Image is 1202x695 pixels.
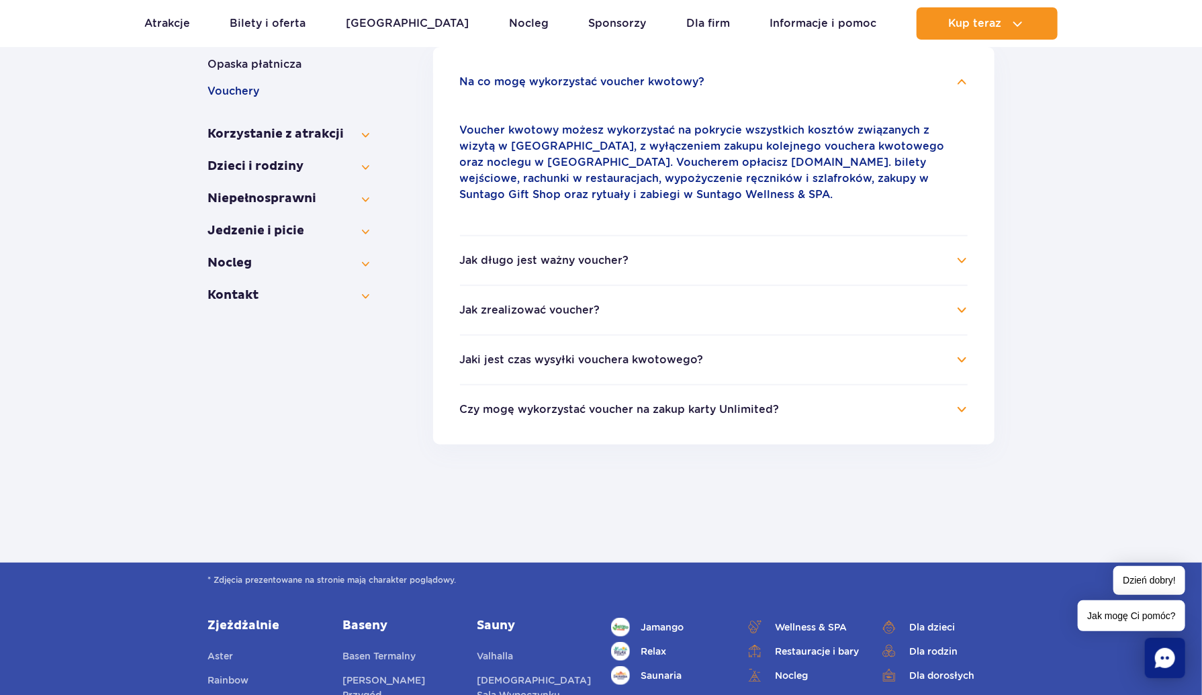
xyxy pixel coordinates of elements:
a: Informacje i pomoc [770,7,876,40]
button: Nocleg [208,255,369,271]
span: Valhalla [477,651,513,661]
button: Kup teraz [917,7,1058,40]
a: Baseny [342,618,457,634]
div: Chat [1145,638,1185,678]
a: [GEOGRAPHIC_DATA] [346,7,469,40]
a: Nocleg [509,7,549,40]
a: Rainbow [208,673,249,692]
a: Relax [611,642,725,661]
a: Dla rodzin [880,642,994,661]
a: Basen Termalny [342,649,416,667]
a: Zjeżdżalnie [208,618,322,634]
button: Opaska płatnicza [208,56,369,73]
span: Jak mogę Ci pomóc? [1078,600,1185,631]
button: Vouchery [208,83,369,99]
a: Jamango [611,618,725,637]
button: Niepełno­sprawni [208,191,369,207]
a: Saunaria [611,666,725,685]
a: Restauracje i bary [745,642,860,661]
button: Jak zrealizować voucher? [460,304,600,316]
span: Aster [208,651,234,661]
a: Bilety i oferta [230,7,306,40]
a: Dla dzieci [880,618,994,637]
button: Na co mogę wykorzystać voucher kwotowy? [460,76,705,88]
span: Jamango [641,620,684,635]
a: Dla dorosłych [880,666,994,685]
a: Nocleg [745,666,860,685]
span: Rainbow [208,675,249,686]
a: Aster [208,649,234,667]
a: Sponsorzy [588,7,646,40]
button: Korzystanie z atrakcji [208,126,369,142]
button: Czy mogę wykorzystać voucher na zakup karty Unlimited? [460,404,780,416]
a: Valhalla [477,649,513,667]
span: * Zdjęcia prezentowane na stronie mają charakter poglądowy. [208,573,995,587]
button: Dzieci i rodziny [208,158,369,175]
a: Dla firm [686,7,730,40]
a: Sauny [477,618,591,634]
span: Dzień dobry! [1113,566,1185,595]
span: Kup teraz [948,17,1001,30]
a: Atrakcje [144,7,190,40]
span: Wellness & SPA [775,620,847,635]
button: Kontakt [208,287,369,304]
button: Jaki jest czas wysyłki vouchera kwotowego? [460,354,704,366]
button: Jak długo jest ważny voucher? [460,254,629,267]
button: Jedzenie i picie [208,223,369,239]
p: Voucher kwotowy możesz wykorzystać na pokrycie wszystkich kosztów związanych z wizytą w [GEOGRAPH... [460,122,968,203]
a: Wellness & SPA [745,618,860,637]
